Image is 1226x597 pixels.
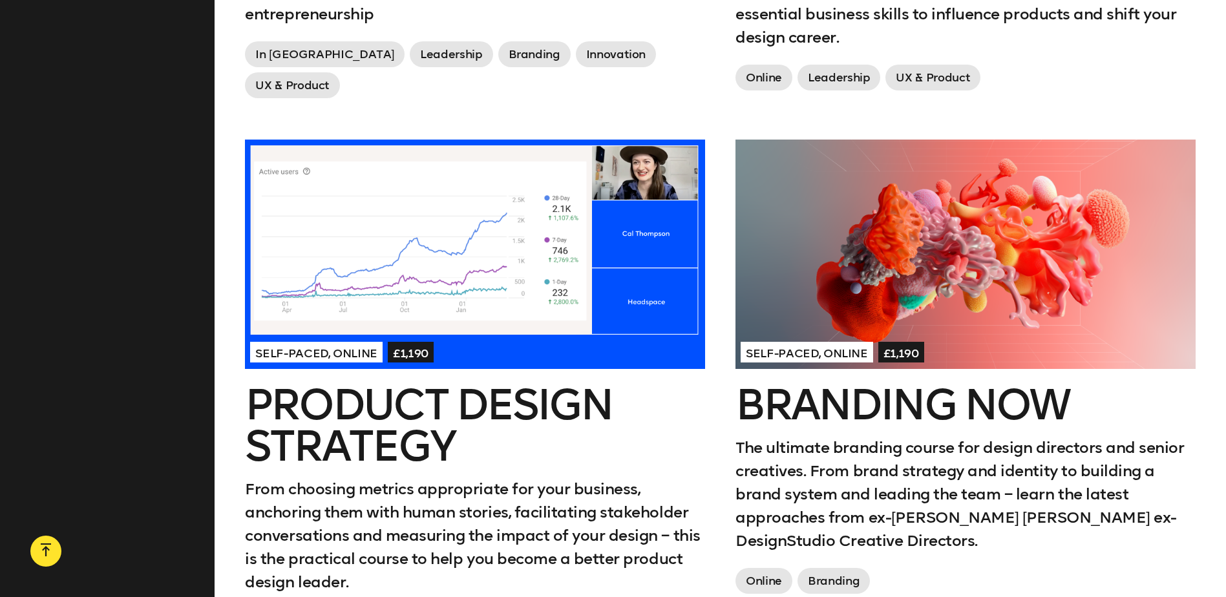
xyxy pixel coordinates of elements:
[878,342,924,362] span: £1,190
[798,65,880,90] span: Leadership
[498,41,571,67] span: Branding
[735,568,792,594] span: Online
[885,65,980,90] span: UX & Product
[735,436,1195,552] p: The ultimate branding course for design directors and senior creatives. From brand strategy and i...
[250,342,383,362] span: Self-paced, Online
[388,342,434,362] span: £1,190
[741,342,873,362] span: Self-paced, Online
[735,384,1195,426] h2: Branding Now
[798,568,870,594] span: Branding
[735,65,792,90] span: Online
[410,41,492,67] span: Leadership
[576,41,656,67] span: Innovation
[245,477,704,594] p: From choosing metrics appropriate for your business, anchoring them with human stories, facilitat...
[245,72,340,98] span: UX & Product
[245,41,405,67] span: In [GEOGRAPHIC_DATA]
[245,384,704,467] h2: Product Design Strategy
